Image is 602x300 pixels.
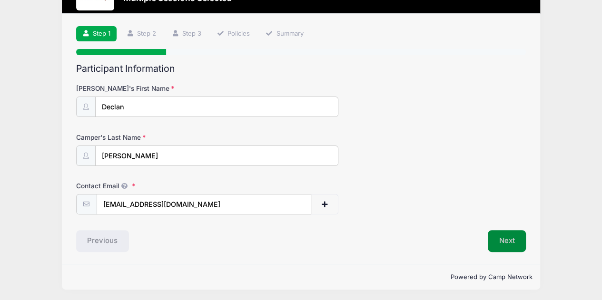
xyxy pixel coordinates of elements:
[165,26,207,42] a: Step 3
[488,230,526,252] button: Next
[76,26,117,42] a: Step 1
[76,133,226,142] label: Camper's Last Name
[259,26,310,42] a: Summary
[97,194,312,214] input: email@email.com
[70,272,533,282] p: Powered by Camp Network
[95,97,339,117] input: Camper's First Name
[95,145,339,166] input: Camper's Last Name
[76,63,526,74] h2: Participant Information
[120,26,162,42] a: Step 2
[210,26,256,42] a: Policies
[76,84,226,93] label: [PERSON_NAME]'s First Name
[76,181,226,191] label: Contact Email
